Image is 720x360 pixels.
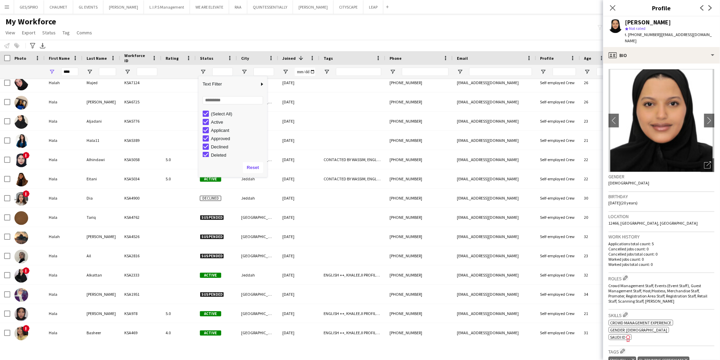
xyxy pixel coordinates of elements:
[82,304,120,323] div: [PERSON_NAME]
[200,292,224,297] span: Suspended
[536,323,580,342] div: Self-employed Crew
[45,285,82,304] div: Hala
[45,227,82,246] div: Halah
[629,26,646,31] span: Not rated
[625,32,712,43] span: | [EMAIL_ADDRESS][DOMAIN_NAME]
[120,304,161,323] div: KSA978
[278,112,319,131] div: [DATE]
[211,136,265,141] div: Approved
[45,112,82,131] div: Hala
[254,68,274,76] input: City Filter Input
[457,69,463,75] button: Open Filter Menu
[610,320,672,325] span: Crowd management experience
[580,227,609,246] div: 32
[137,68,157,76] input: Workforce ID Filter Input
[211,128,265,133] div: Applicant
[237,208,278,227] div: [GEOGRAPHIC_DATA]
[597,68,605,76] input: Age Filter Input
[385,246,453,265] div: [PHONE_NUMBER]
[45,189,82,207] div: Hala
[385,266,453,284] div: [PHONE_NUMBER]
[23,190,30,197] span: !
[584,69,590,75] button: Open Filter Menu
[124,53,149,63] span: Workforce ID
[278,285,319,304] div: [DATE]
[385,112,453,131] div: [PHONE_NUMBER]
[211,111,265,116] div: (Select All)
[237,304,278,323] div: [GEOGRAPHIC_DATA]
[23,267,30,274] span: !
[453,189,536,207] div: [EMAIL_ADDRESS][DOMAIN_NAME]
[536,266,580,284] div: Self-employed Crew
[324,56,333,61] span: Tags
[22,30,35,36] span: Export
[580,246,609,265] div: 23
[3,28,18,37] a: View
[237,323,278,342] div: [GEOGRAPHIC_DATA]
[609,241,715,246] p: Applications total count: 5
[453,112,536,131] div: [EMAIL_ADDRESS][DOMAIN_NAME]
[580,304,609,323] div: 21
[278,246,319,265] div: [DATE]
[609,311,715,318] h3: Skills
[385,150,453,169] div: [PHONE_NUMBER]
[82,73,120,92] div: Majed
[278,189,319,207] div: [DATE]
[453,150,536,169] div: [EMAIL_ADDRESS][DOMAIN_NAME]
[211,144,265,149] div: Declined
[82,189,120,207] div: Dia
[334,0,363,14] button: CITYSCAPE
[120,150,161,169] div: KSA5058
[120,246,161,265] div: KSA2816
[199,110,267,200] div: Filter List
[237,227,278,246] div: [GEOGRAPHIC_DATA]
[120,131,161,150] div: KSA5389
[278,323,319,342] div: [DATE]
[609,193,715,200] h3: Birthday
[580,73,609,92] div: 26
[610,335,626,340] span: SAUDI ID
[453,92,536,111] div: [EMAIL_ADDRESS][DOMAIN_NAME]
[580,112,609,131] div: 23
[536,285,580,304] div: Self-employed Crew
[609,246,715,251] p: Cancelled jobs count: 0
[609,262,715,267] p: Worked jobs total count: 0
[609,234,715,240] h3: Work history
[14,230,28,244] img: Halah Osman
[453,227,536,246] div: [EMAIL_ADDRESS][DOMAIN_NAME]
[199,76,267,177] div: Column Filter
[49,69,55,75] button: Open Filter Menu
[161,150,196,169] div: 5.0
[324,69,330,75] button: Open Filter Menu
[237,189,278,207] div: Jeddah
[390,56,402,61] span: Phone
[385,285,453,304] div: [PHONE_NUMBER]
[45,73,82,92] div: Halah
[385,304,453,323] div: [PHONE_NUMBER]
[580,285,609,304] div: 34
[247,0,293,14] button: QUINTESSENTIALLY
[14,173,28,187] img: Hala Eitani
[580,92,609,111] div: 26
[402,68,449,76] input: Phone Filter Input
[609,69,715,172] img: Crew avatar or photo
[580,266,609,284] div: 32
[200,177,221,182] span: Active
[200,196,221,201] span: Declined
[14,211,28,225] img: Hala Tariq
[580,150,609,169] div: 22
[45,323,82,342] div: Hala
[540,56,554,61] span: Profile
[77,30,92,36] span: Comms
[278,73,319,92] div: [DATE]
[49,56,70,61] span: First Name
[385,189,453,207] div: [PHONE_NUMBER]
[536,169,580,188] div: Self-employed Crew
[82,92,120,111] div: [PERSON_NAME]
[243,162,263,173] button: Reset
[120,208,161,227] div: KSA4762
[469,68,532,76] input: Email Filter Input
[363,0,383,14] button: LEAP
[536,131,580,150] div: Self-employed Crew
[14,269,28,283] img: Hala Alkattan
